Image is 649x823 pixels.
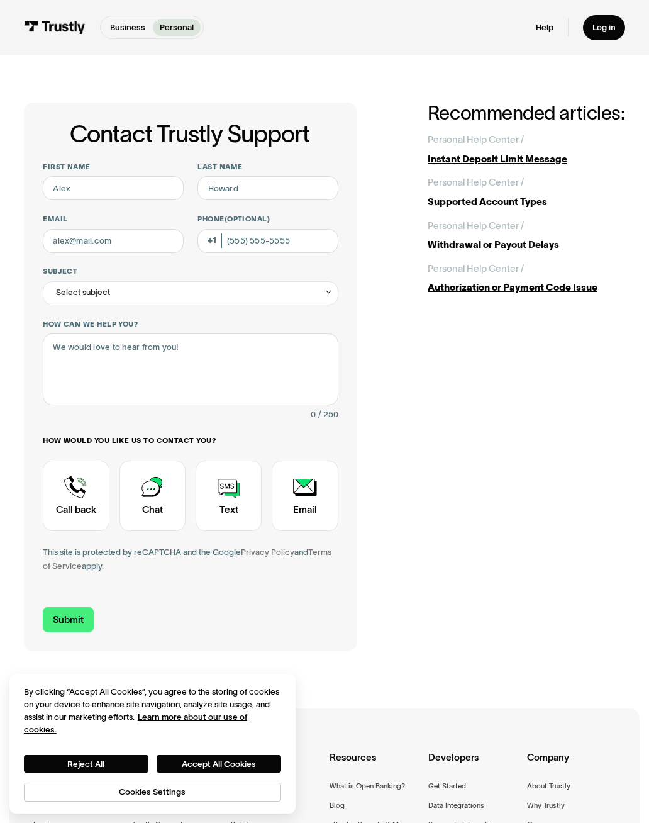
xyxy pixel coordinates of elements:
[43,320,338,329] label: How can we help you?
[43,267,338,276] label: Subject
[428,219,625,252] a: Personal Help Center /Withdrawal or Payout Delays
[536,22,553,33] a: Help
[241,547,294,557] a: Privacy Policy
[428,780,466,792] a: Get Started
[592,22,616,33] div: Log in
[428,281,625,295] div: Authorization or Payment Code Issue
[160,21,194,34] p: Personal
[40,121,338,148] h1: Contact Trustly Support
[43,281,338,305] div: Select subject
[110,21,145,34] p: Business
[527,780,570,792] a: About Trustly
[24,712,247,734] a: More information about your privacy, opens in a new tab
[43,436,338,445] label: How would you like us to contact you?
[428,262,625,295] a: Personal Help Center /Authorization or Payment Code Issue
[428,219,524,233] div: Personal Help Center /
[527,750,616,780] div: Company
[428,133,524,147] div: Personal Help Center /
[24,686,281,736] div: By clicking “Accept All Cookies”, you agree to the storing of cookies on your device to enhance s...
[428,133,625,166] a: Personal Help Center /Instant Deposit Limit Message
[197,176,338,200] input: Howard
[428,176,524,190] div: Personal Help Center /
[428,238,625,252] div: Withdrawal or Payout Delays
[43,229,183,253] input: alex@mail.com
[428,176,625,209] a: Personal Help Center /Supported Account Types
[24,755,148,773] button: Reject All
[428,800,484,812] a: Data Integrations
[43,546,338,574] div: This site is protected by reCAPTCHA and the Google and apply.
[43,176,183,200] input: Alex
[330,800,345,812] a: Blog
[157,755,281,773] button: Accept All Cookies
[24,783,281,802] button: Cookies Settings
[330,750,418,780] div: Resources
[153,19,201,36] a: Personal
[428,103,625,123] h2: Recommended articles:
[197,162,338,172] label: Last name
[527,800,565,812] a: Why Trustly
[197,229,338,253] input: (555) 555-5555
[24,21,86,34] img: Trustly Logo
[318,408,338,422] div: / 250
[43,607,94,632] input: Submit
[428,262,524,276] div: Personal Help Center /
[428,750,517,780] div: Developers
[428,152,625,167] div: Instant Deposit Limit Message
[311,408,316,422] div: 0
[225,215,270,223] span: (Optional)
[24,686,281,802] div: Privacy
[43,215,183,224] label: Email
[197,215,338,224] label: Phone
[330,780,405,792] a: What is Open Banking?
[56,286,110,300] div: Select subject
[9,674,296,814] div: Cookie banner
[43,162,183,172] label: First name
[103,19,153,36] a: Business
[583,15,625,40] a: Log in
[428,195,625,210] div: Supported Account Types
[43,162,338,632] form: Contact Trustly Support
